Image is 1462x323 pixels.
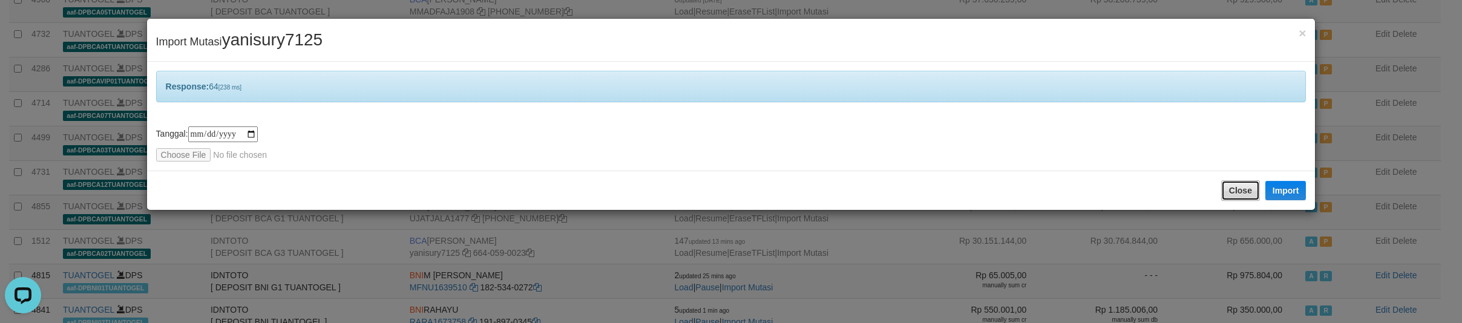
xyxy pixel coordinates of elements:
[1299,26,1306,40] span: ×
[218,84,241,91] span: [238 ms]
[156,36,323,48] span: Import Mutasi
[1221,180,1260,201] button: Close
[166,82,209,91] b: Response:
[5,5,41,41] button: Open LiveChat chat widget
[156,71,1306,102] div: 64
[222,30,323,49] span: yanisury7125
[1299,27,1306,39] button: Close
[1265,181,1306,200] button: Import
[156,126,1306,161] div: Tanggal:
